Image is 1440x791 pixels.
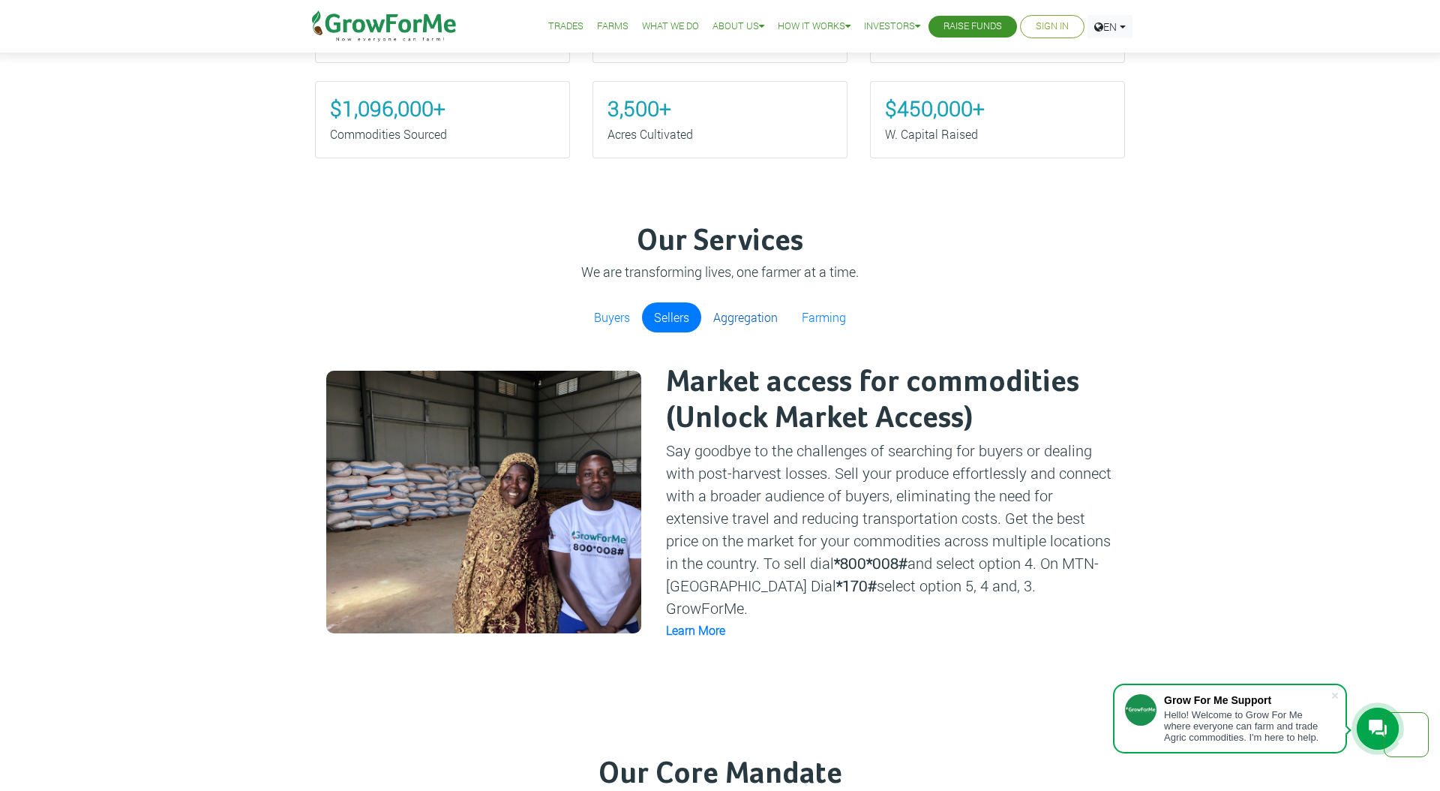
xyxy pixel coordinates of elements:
a: What We Do [642,19,699,35]
a: Raise Funds [943,19,1002,35]
a: Farming [790,302,858,332]
a: EN [1087,15,1132,38]
a: Investors [864,19,920,35]
h2: Market access for commodities (Unlock Market Access) [666,365,1111,437]
a: How it Works [778,19,850,35]
img: growforme image [326,371,641,633]
p: Say goodbye to the challenges of searching for buyers or dealing with post-harvest losses. Sell y... [666,439,1111,619]
b: $1,096,000+ [330,95,445,122]
p: Acres Cultivated [607,125,832,143]
div: Grow For Me Support [1164,694,1330,706]
p: Commodities Sourced [330,125,555,143]
b: *170# [836,576,877,595]
a: Farms [597,19,628,35]
a: About Us [712,19,764,35]
a: Learn More [666,622,725,638]
p: We are transforming lives, one farmer at a time. [317,262,1123,282]
a: Buyers [582,302,642,332]
a: Aggregation [701,302,790,332]
a: Trades [548,19,583,35]
p: W. Capital Raised [885,125,1110,143]
b: 3,500+ [607,95,671,122]
h3: Our Services [317,224,1123,260]
div: Hello! Welcome to Grow For Me where everyone can farm and trade Agric commodities. I'm here to help. [1164,709,1330,743]
a: Sign In [1036,19,1069,35]
a: Sellers [642,302,701,332]
b: $450,000+ [885,95,985,122]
